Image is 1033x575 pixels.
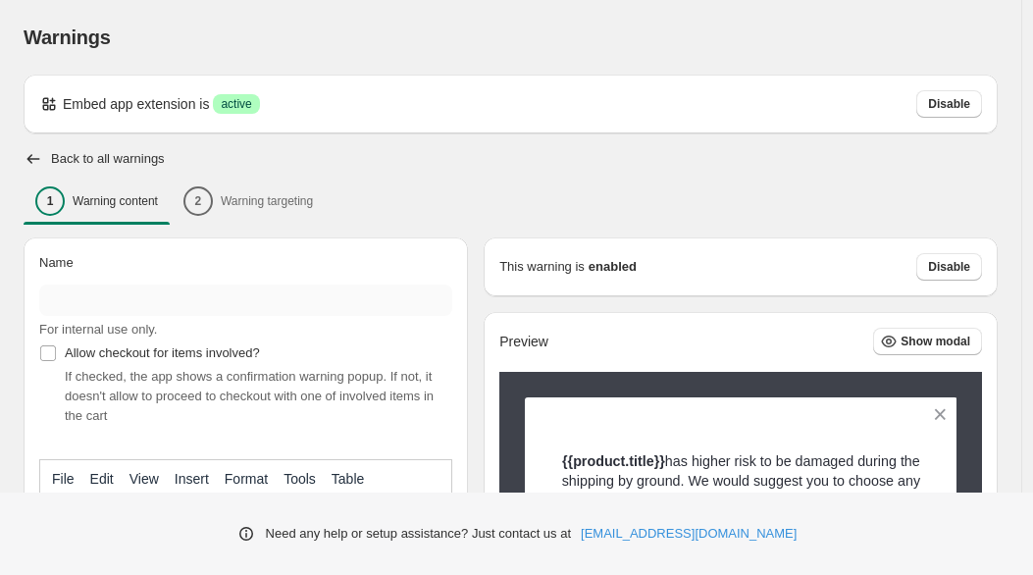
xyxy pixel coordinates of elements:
span: For internal use only. [39,322,157,337]
h2: Back to all warnings [51,151,165,167]
span: If checked, the app shows a confirmation warning popup. If not, it doesn't allow to proceed to ch... [65,369,434,423]
span: Tools [284,471,316,487]
span: Format [225,471,268,487]
body: Rich Text Area. Press ALT-0 for help. [8,16,403,73]
p: This warning is [499,257,585,277]
span: Disable [928,259,970,275]
div: 1 [35,186,65,216]
span: File [52,471,75,487]
span: Disable [928,96,970,112]
strong: {{product.title}} [562,453,665,469]
h2: Preview [499,334,548,350]
span: View [129,471,159,487]
span: Allow checkout for items involved? [65,345,260,360]
button: 1Warning content [24,181,170,222]
span: Show modal [901,334,970,349]
p: Embed app extension is [63,94,209,114]
span: Warnings [24,26,111,48]
strong: enabled [589,257,637,277]
span: active [221,96,251,112]
span: Name [39,255,74,270]
button: Disable [916,90,982,118]
p: Warning content [73,193,158,209]
span: Insert [175,471,209,487]
p: has higher risk to be damaged during the shipping by ground. We would suggest you to choose any a... [559,451,923,510]
a: [EMAIL_ADDRESS][DOMAIN_NAME] [581,524,797,544]
button: Show modal [873,328,982,355]
span: Table [332,471,364,487]
button: Disable [916,253,982,281]
span: Edit [90,471,114,487]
